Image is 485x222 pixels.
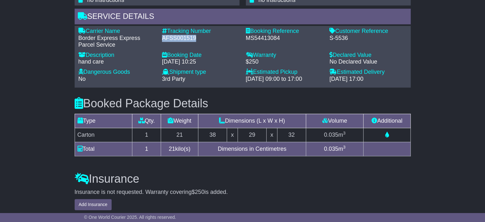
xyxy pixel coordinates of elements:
td: Dimensions in Centimetres [198,142,306,156]
td: 21 [161,128,198,142]
span: © One World Courier 2025. All rights reserved. [84,215,176,220]
span: 21 [169,146,175,152]
div: Dangerous Goods [78,69,156,76]
span: 0.035 [324,132,338,138]
div: Border Express Express Parcel Service [78,35,156,49]
sup: 3 [343,145,346,149]
div: Shipment type [162,69,239,76]
h3: Insurance [75,172,411,185]
td: 29 [238,128,266,142]
div: Customer Reference [329,28,407,35]
td: x [227,128,238,142]
td: m [306,142,363,156]
div: Description [78,52,156,59]
div: Tracking Number [162,28,239,35]
button: Add Insurance [75,199,112,210]
div: hand care [78,58,156,65]
div: [DATE] 09:00 to 17:00 [246,76,323,83]
div: Insurance is not requested. Warranty covering is added. [75,189,411,196]
div: Warranty [246,52,323,59]
td: 1 [132,128,161,142]
span: No [78,76,86,82]
span: $250 [192,189,204,195]
div: S-5536 [329,35,407,42]
td: Weight [161,114,198,128]
td: Carton [75,128,132,142]
div: Booking Date [162,52,239,59]
div: Service Details [75,9,411,26]
td: Total [75,142,132,156]
div: Carrier Name [78,28,156,35]
div: [DATE] 17:00 [329,76,407,83]
span: 0.035 [324,146,338,152]
td: Additional [364,114,410,128]
td: 1 [132,142,161,156]
span: 3rd Party [162,76,185,82]
div: Booking Reference [246,28,323,35]
div: Estimated Delivery [329,69,407,76]
td: Type [75,114,132,128]
td: Qty. [132,114,161,128]
td: m [306,128,363,142]
div: MS54413084 [246,35,323,42]
td: 32 [277,128,306,142]
td: Volume [306,114,363,128]
td: Dimensions (L x W x H) [198,114,306,128]
div: [DATE] 10:25 [162,58,239,65]
td: 38 [198,128,227,142]
div: No Declared Value [329,58,407,65]
td: kilo(s) [161,142,198,156]
h3: Booked Package Details [75,97,411,110]
div: AFSS001519 [162,35,239,42]
div: Declared Value [329,52,407,59]
div: Estimated Pickup [246,69,323,76]
td: x [267,128,277,142]
sup: 3 [343,131,346,135]
div: $250 [246,58,323,65]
